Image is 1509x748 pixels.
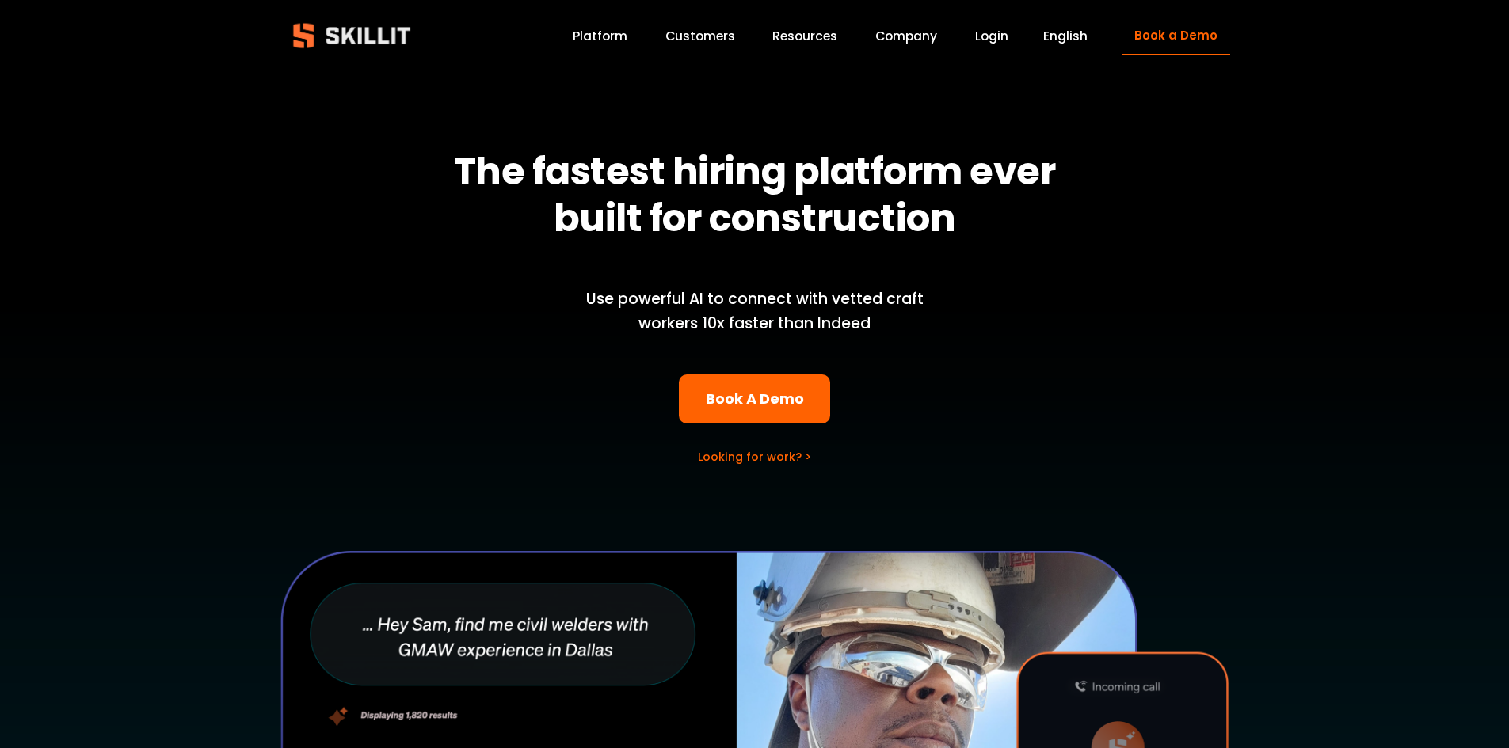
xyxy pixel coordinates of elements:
strong: The fastest hiring platform ever built for construction [454,145,1063,245]
img: Skillit [280,12,424,59]
a: folder dropdown [772,25,837,47]
a: Login [975,25,1008,47]
a: Book a Demo [1122,17,1229,55]
div: language picker [1043,25,1088,47]
a: Looking for work? > [698,449,811,465]
a: Platform [573,25,627,47]
a: Book A Demo [679,374,830,424]
span: English [1043,27,1088,45]
a: Customers [665,25,735,47]
p: Use powerful AI to connect with vetted craft workers 10x faster than Indeed [559,287,951,336]
a: Company [875,25,937,47]
span: Resources [772,27,837,45]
